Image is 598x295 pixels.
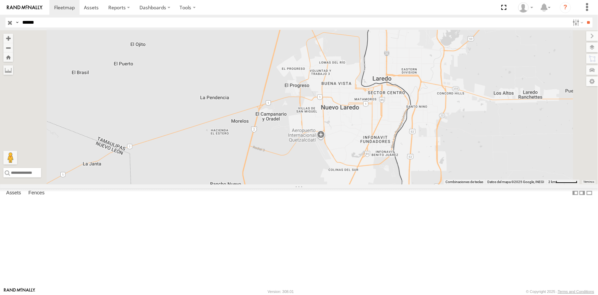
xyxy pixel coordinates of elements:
[268,290,294,294] div: Version: 308.01
[560,2,571,13] i: ?
[546,180,579,184] button: Escala del mapa: 2 km por 59 píxeles
[558,290,594,294] a: Terms and Conditions
[3,151,17,164] button: Arrastra al hombrecito al mapa para abrir Street View
[570,18,585,27] label: Search Filter Options
[3,188,24,198] label: Assets
[572,188,579,198] label: Dock Summary Table to the Left
[586,188,593,198] label: Hide Summary Table
[3,53,13,62] button: Zoom Home
[3,65,13,75] label: Measure
[586,77,598,86] label: Map Settings
[516,2,536,13] div: Josue Jimenez
[4,288,35,295] a: Visit our Website
[579,188,586,198] label: Dock Summary Table to the Right
[14,18,20,27] label: Search Query
[3,43,13,53] button: Zoom out
[526,290,594,294] div: © Copyright 2025 -
[487,180,544,184] span: Datos del mapa ©2025 Google, INEGI
[7,5,42,10] img: rand-logo.svg
[583,181,594,183] a: Términos (se abre en una nueva pestaña)
[3,34,13,43] button: Zoom in
[548,180,556,184] span: 2 km
[446,180,483,184] button: Combinaciones de teclas
[25,188,48,198] label: Fences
